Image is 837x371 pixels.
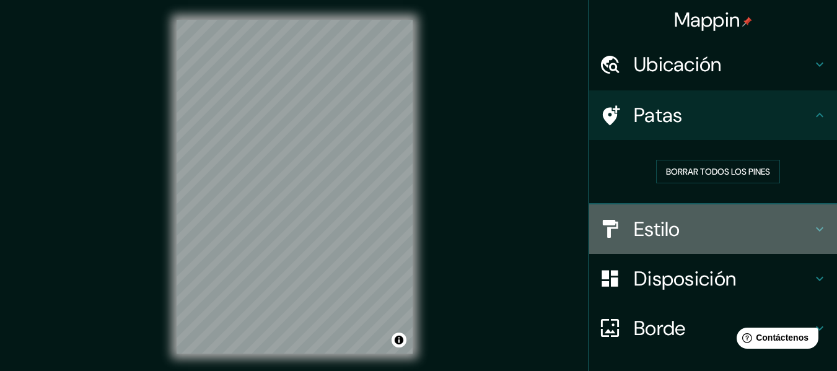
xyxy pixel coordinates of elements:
div: Estilo [589,204,837,254]
font: Estilo [634,216,680,242]
button: Activar o desactivar atribución [392,333,406,347]
font: Ubicación [634,51,722,77]
div: Ubicación [589,40,837,89]
canvas: Mapa [177,20,413,354]
div: Patas [589,90,837,140]
font: Borrar todos los pines [666,166,770,177]
font: Disposición [634,266,736,292]
font: Patas [634,102,683,128]
img: pin-icon.png [742,17,752,27]
div: Disposición [589,254,837,303]
iframe: Lanzador de widgets de ayuda [727,323,823,357]
font: Borde [634,315,686,341]
button: Borrar todos los pines [656,160,780,183]
font: Mappin [674,7,740,33]
div: Borde [589,303,837,353]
